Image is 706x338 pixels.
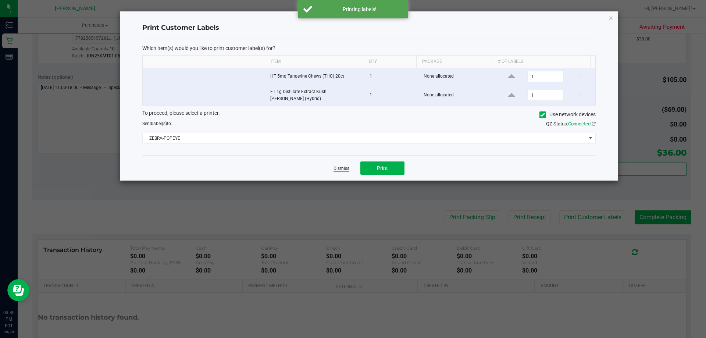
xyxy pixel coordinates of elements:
span: ZEBRA-POPEYE [143,133,586,143]
th: Package [416,56,492,68]
td: 1 [365,85,419,105]
span: Send to: [142,121,172,126]
th: Qty [363,56,416,68]
td: None allocated [419,85,496,105]
div: To proceed, please select a printer. [137,109,601,120]
td: HT 5mg Tangerine Chews (THC) 20ct [266,68,365,85]
label: Use network devices [539,111,596,118]
td: None allocated [419,68,496,85]
th: # of labels [492,56,590,68]
iframe: Resource center [7,279,29,301]
span: label(s) [152,121,167,126]
td: FT 1g Distillate Extract Kush [PERSON_NAME] (Hybrid) [266,85,365,105]
span: Connected [568,121,591,127]
div: Printing labels! [316,6,403,13]
p: Which item(s) would you like to print customer label(s) for? [142,45,596,51]
button: Print [360,161,404,175]
span: Print [377,165,388,171]
span: QZ Status: [546,121,596,127]
a: Dismiss [334,166,349,172]
h4: Print Customer Labels [142,23,596,33]
td: 1 [365,68,419,85]
th: Item [265,56,363,68]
